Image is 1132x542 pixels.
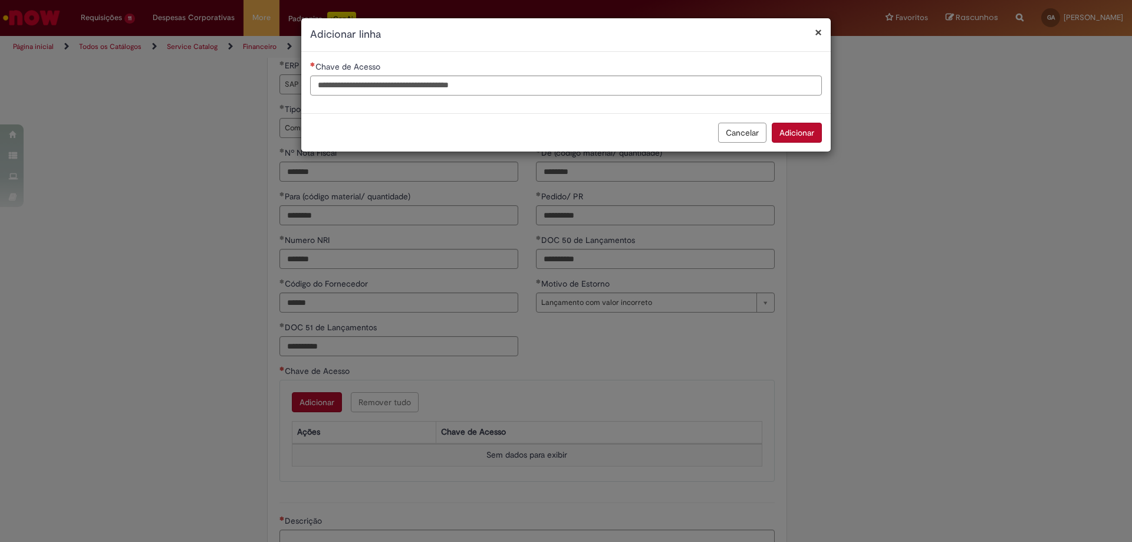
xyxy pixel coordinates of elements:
button: Adicionar [772,123,822,143]
button: Fechar modal [815,26,822,38]
span: Necessários [310,62,315,67]
span: Chave de Acesso [315,61,383,72]
input: Chave de Acesso [310,75,822,96]
button: Cancelar [718,123,766,143]
h2: Adicionar linha [310,27,822,42]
